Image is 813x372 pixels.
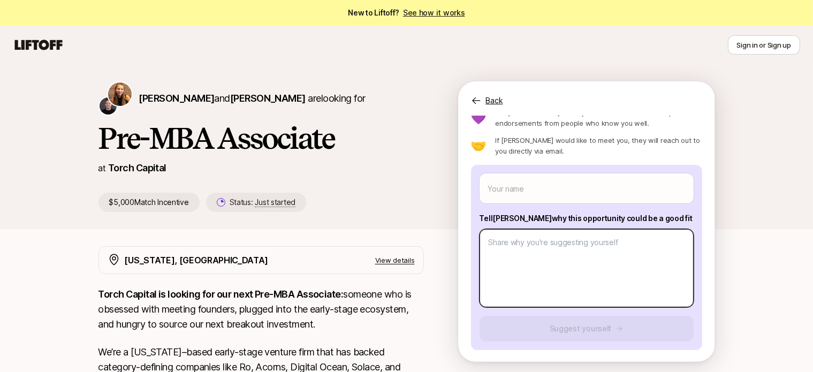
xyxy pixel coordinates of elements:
img: Christopher Harper [100,97,117,115]
p: are looking for [139,91,366,106]
a: Torch Capital [108,162,166,173]
span: New to Liftoff? [348,6,465,19]
button: Sign in or Sign up [728,35,800,55]
strong: Torch Capital is looking for our next Pre-MBA Associate: [98,289,344,300]
p: Tell [PERSON_NAME] why this opportunity could be a good fit [480,212,694,225]
p: Status: [230,196,295,209]
p: $5,000 Match Incentive [98,193,200,212]
span: [PERSON_NAME] [230,93,306,104]
span: and [214,93,305,104]
h1: Pre-MBA Associate [98,122,424,154]
span: Just started [255,198,295,207]
p: [US_STATE], [GEOGRAPHIC_DATA] [125,253,269,267]
p: 🤝 [471,139,487,152]
p: If [PERSON_NAME] would like to meet you, they will reach out to you directly via email. [495,135,702,156]
img: Katie Reiner [108,82,132,106]
p: View details [375,255,415,265]
span: [PERSON_NAME] [139,93,215,104]
p: at [98,161,106,175]
p: Let [PERSON_NAME] know you’re interested and then pull in endorsements from people who know you w... [495,107,702,128]
p: Back [486,94,503,107]
p: someone who is obsessed with meeting founders, plugged into the early-stage ecosystem, and hungry... [98,287,424,332]
a: See how it works [403,8,465,17]
p: 💜 [471,111,487,124]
